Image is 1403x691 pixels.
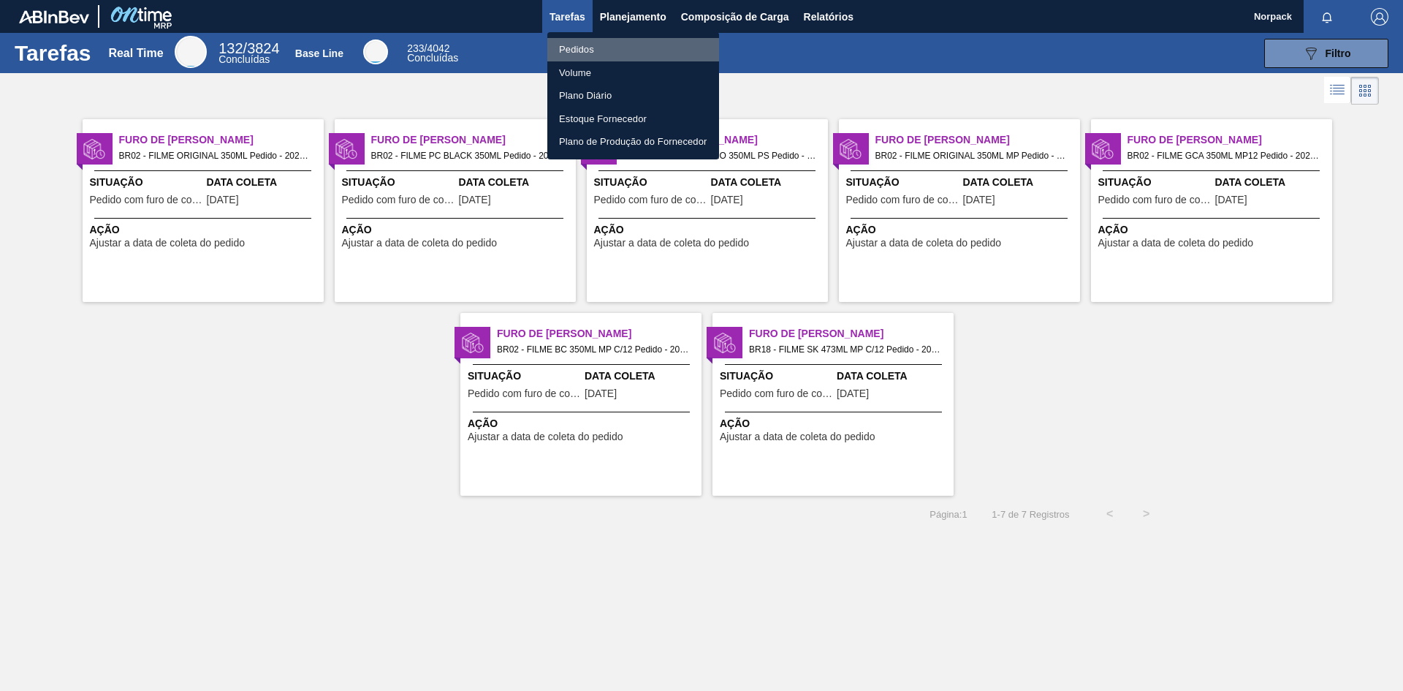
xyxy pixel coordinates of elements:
[547,130,719,154] a: Plano de Produção do Fornecedor
[547,84,719,107] a: Plano Diário
[547,61,719,85] a: Volume
[547,107,719,131] a: Estoque Fornecedor
[547,38,719,61] a: Pedidos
